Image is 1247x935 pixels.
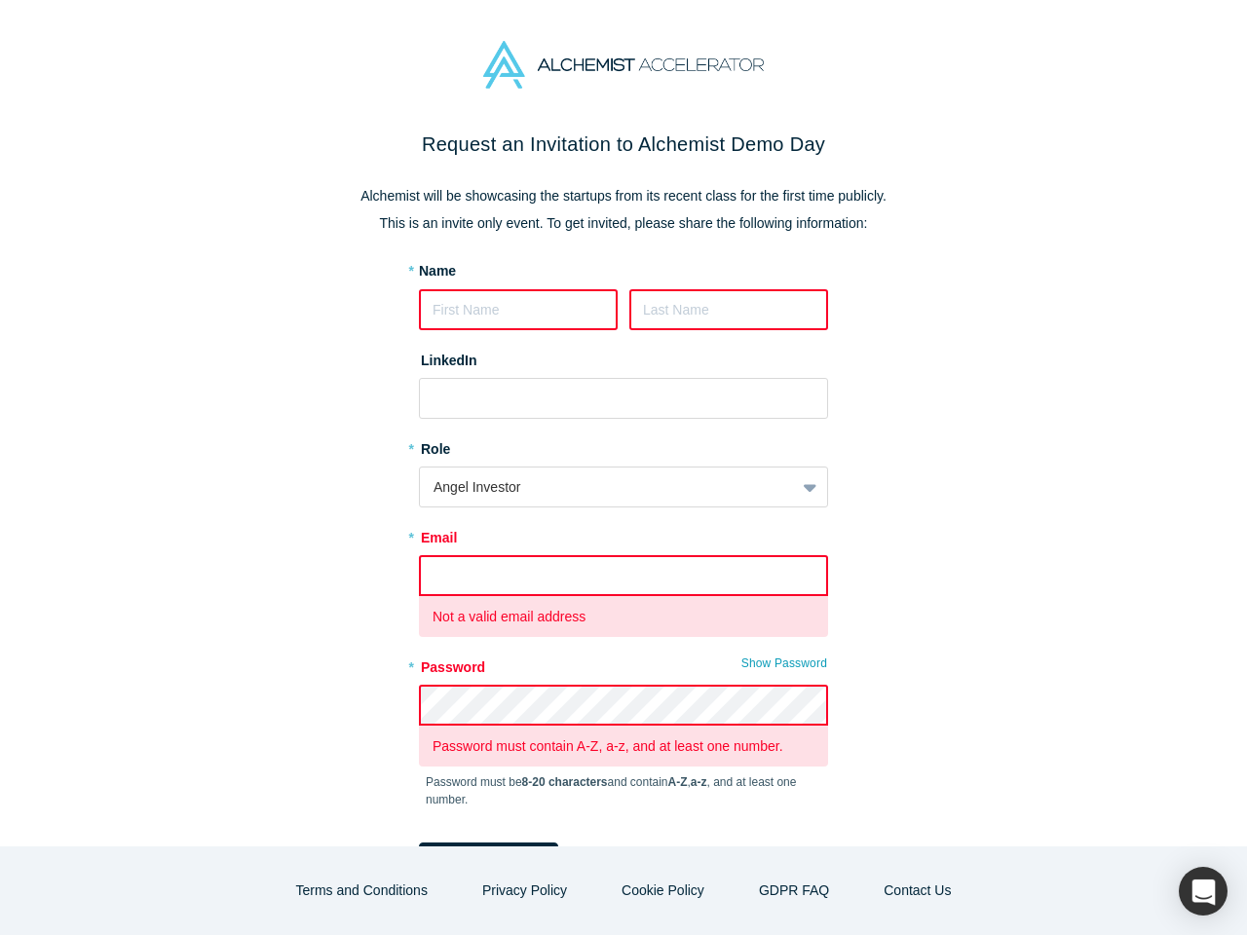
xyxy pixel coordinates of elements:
button: Express Interest [419,842,558,877]
div: Angel Investor [434,477,781,498]
button: Show Password [740,651,828,676]
h2: Request an Invitation to Alchemist Demo Day [214,130,1033,159]
button: Cookie Policy [601,874,725,908]
label: Email [419,521,828,548]
p: Password must contain A-Z, a-z, and at least one number. [433,736,814,757]
a: GDPR FAQ [738,874,850,908]
p: This is an invite only event. To get invited, please share the following information: [214,213,1033,234]
strong: 8-20 characters [522,775,608,789]
p: Not a valid email address [433,607,814,627]
button: Contact Us [863,874,971,908]
input: Last Name [629,289,828,330]
label: Role [419,432,828,460]
p: Alchemist will be showcasing the startups from its recent class for the first time publicly. [214,186,1033,206]
p: Password must be and contain , , and at least one number. [426,773,821,808]
label: LinkedIn [419,344,477,371]
input: First Name [419,289,618,330]
img: Alchemist Accelerator Logo [483,41,764,89]
strong: a-z [691,775,707,789]
label: Name [419,261,456,281]
label: Password [419,651,828,678]
button: Terms and Conditions [276,874,448,908]
strong: A-Z [668,775,688,789]
button: Privacy Policy [462,874,587,908]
